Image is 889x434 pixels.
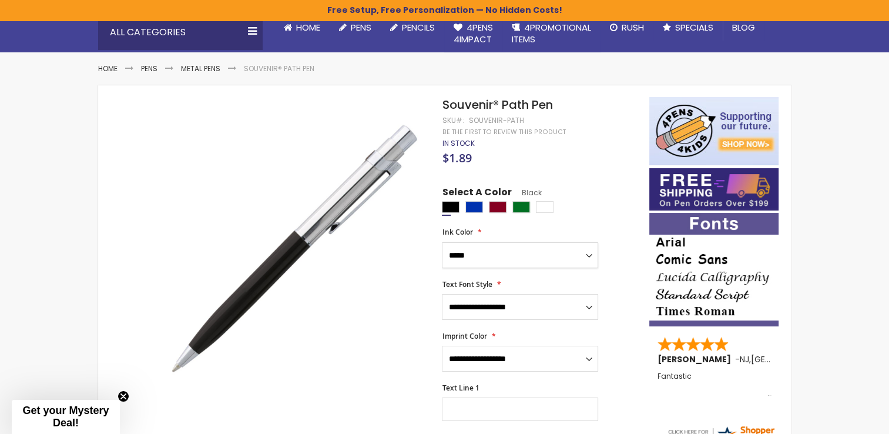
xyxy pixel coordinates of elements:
[675,21,713,34] span: Specials
[536,201,553,213] div: White
[454,21,493,45] span: 4Pens 4impact
[649,97,779,165] img: 4pens 4 kids
[502,15,601,53] a: 4PROMOTIONALITEMS
[723,15,764,41] a: Blog
[296,21,320,34] span: Home
[649,168,779,211] img: Free shipping on orders over $199
[181,64,220,74] a: Metal Pens
[442,186,511,202] span: Select A Color
[22,405,109,429] span: Get your Mystery Deal!
[653,15,723,41] a: Specials
[442,128,565,136] a: Be the first to review this product
[444,15,502,53] a: 4Pens4impact
[489,201,506,213] div: Burgundy
[442,138,474,148] span: In stock
[512,21,591,45] span: 4PROMOTIONAL ITEMS
[740,353,749,365] span: NJ
[98,15,263,50] div: All Categories
[274,15,330,41] a: Home
[442,279,492,289] span: Text Font Style
[468,116,524,125] div: Souvenir-Path
[649,213,779,326] img: font-personalization-examples
[442,201,459,213] div: Black
[442,96,552,113] span: Souvenir® Path Pen
[442,331,487,341] span: Imprint Color
[442,115,464,125] strong: SKU
[98,64,118,74] a: Home
[465,201,483,213] div: Blue
[657,353,735,365] span: [PERSON_NAME]
[381,15,444,41] a: Pencils
[657,372,771,398] div: Fantastic
[601,15,653,41] a: Rush
[244,64,314,74] li: Souvenir® Path Pen
[751,353,837,365] span: [GEOGRAPHIC_DATA]
[735,353,837,365] span: - ,
[511,188,541,198] span: Black
[512,201,530,213] div: Green
[442,227,472,237] span: Ink Color
[792,402,889,434] iframe: Google Customer Reviews
[402,21,435,34] span: Pencils
[442,139,474,148] div: Availability
[622,21,644,34] span: Rush
[118,390,129,402] button: Close teaser
[442,150,471,166] span: $1.89
[351,21,371,34] span: Pens
[330,15,381,41] a: Pens
[12,400,120,434] div: Get your Mystery Deal!Close teaser
[141,64,157,74] a: Pens
[732,21,755,34] span: Blog
[442,383,479,393] span: Text Line 1
[157,114,426,383] img: souvenir_path_pen_side_black_1.jpg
